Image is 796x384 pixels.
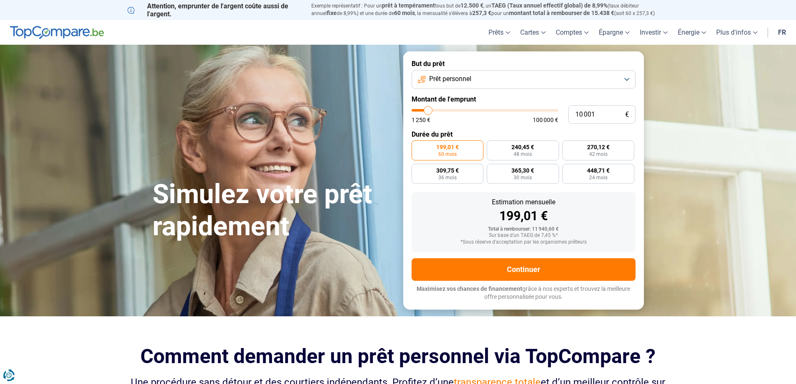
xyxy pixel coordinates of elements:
[589,152,608,157] span: 42 mois
[483,20,515,45] a: Prêts
[436,144,459,150] span: 199,01 €
[509,10,614,16] span: montant total à rembourser de 15.438 €
[394,10,415,16] span: 60 mois
[153,178,393,243] h1: Simulez votre prêt rapidement
[551,20,594,45] a: Comptes
[429,74,471,84] span: Prêt personnel
[472,10,491,16] span: 257,3 €
[514,175,532,180] span: 30 mois
[412,285,636,301] p: grâce à nos experts et trouvez la meilleure offre personnalisée pour vous.
[412,117,430,123] span: 1 250 €
[418,233,629,239] div: Sur base d'un TAEG de 7,45 %*
[412,95,636,103] label: Montant de l'emprunt
[418,226,629,232] div: Total à rembourser: 11 940,60 €
[127,2,301,18] p: Attention, emprunter de l'argent coûte aussi de l'argent.
[587,168,610,173] span: 448,71 €
[418,199,629,206] div: Estimation mensuelle
[514,152,532,157] span: 48 mois
[511,144,534,150] span: 240,45 €
[327,10,337,16] span: fixe
[412,70,636,89] button: Prêt personnel
[438,175,457,180] span: 36 mois
[382,2,435,9] span: prêt à tempérament
[635,20,673,45] a: Investir
[438,152,457,157] span: 60 mois
[460,2,483,9] span: 12.500 €
[511,168,534,173] span: 365,30 €
[412,258,636,281] button: Continuer
[412,60,636,68] label: But du prêt
[515,20,551,45] a: Cartes
[418,239,629,245] div: *Sous réserve d'acceptation par les organismes prêteurs
[417,285,522,292] span: Maximisez vos chances de financement
[589,175,608,180] span: 24 mois
[10,26,104,39] img: TopCompare
[594,20,635,45] a: Épargne
[311,2,669,17] p: Exemple représentatif : Pour un tous but de , un (taux débiteur annuel de 8,99%) et une durée de ...
[436,168,459,173] span: 309,75 €
[773,20,791,45] a: fr
[673,20,711,45] a: Énergie
[587,144,610,150] span: 270,12 €
[127,345,669,368] h2: Comment demander un prêt personnel via TopCompare ?
[418,210,629,222] div: 199,01 €
[412,130,636,138] label: Durée du prêt
[711,20,763,45] a: Plus d'infos
[625,111,629,118] span: €
[491,2,608,9] span: TAEG (Taux annuel effectif global) de 8,99%
[533,117,558,123] span: 100 000 €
